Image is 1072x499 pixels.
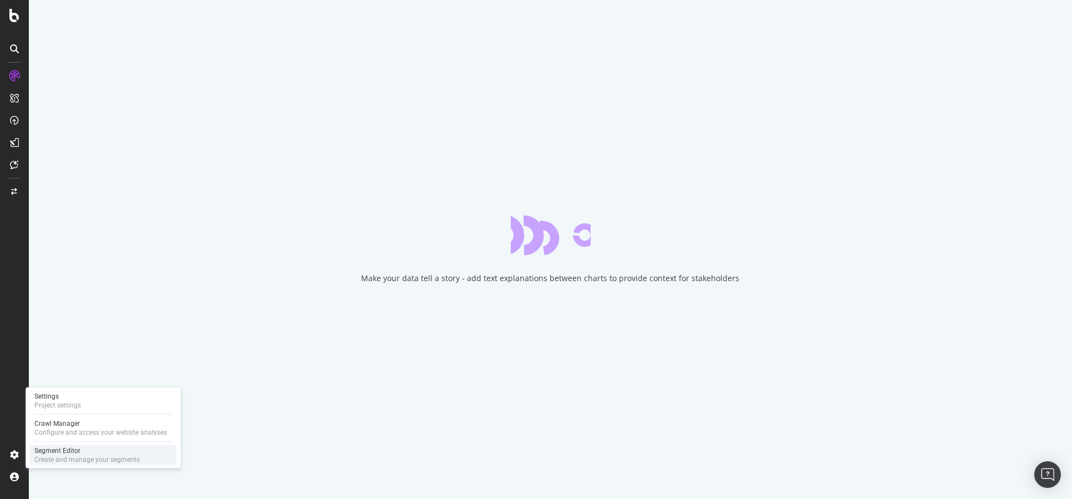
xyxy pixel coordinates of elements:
div: Crawl Manager [34,419,167,428]
div: Project settings [34,401,81,410]
div: animation [511,215,591,255]
div: Settings [34,392,81,401]
div: Open Intercom Messenger [1034,461,1061,488]
div: Create and manage your segments [34,455,140,464]
div: Configure and access your website analyses [34,428,167,437]
div: Make your data tell a story - add text explanations between charts to provide context for stakeho... [362,273,740,284]
div: Segment Editor [34,446,140,455]
a: Crawl ManagerConfigure and access your website analyses [30,418,176,438]
a: SettingsProject settings [30,391,176,411]
a: Segment EditorCreate and manage your segments [30,445,176,465]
